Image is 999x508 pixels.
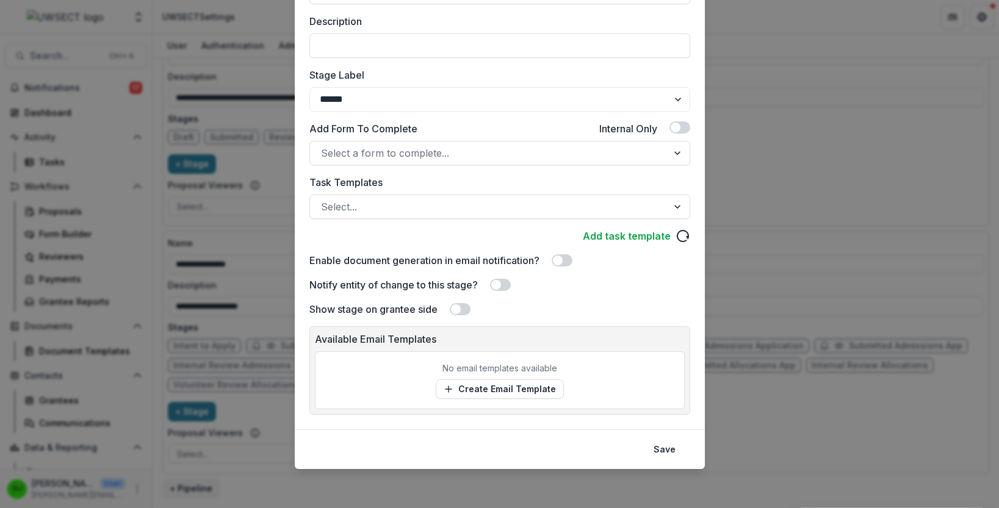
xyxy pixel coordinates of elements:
label: Description [309,14,683,29]
label: Add Form To Complete [309,121,417,136]
label: Show stage on grantee side [309,302,438,317]
p: Available Email Templates [315,332,685,346]
label: Internal Only [599,121,657,136]
label: Task Templates [309,175,683,190]
svg: reload [676,229,690,243]
label: Stage Label [309,68,683,82]
a: Create Email Template [436,379,564,399]
a: Add task template [583,229,671,243]
label: Enable document generation in email notification? [309,253,539,268]
button: Save [646,440,683,459]
p: No email templates available [442,362,557,374]
label: Notify entity of change to this stage? [309,277,478,292]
